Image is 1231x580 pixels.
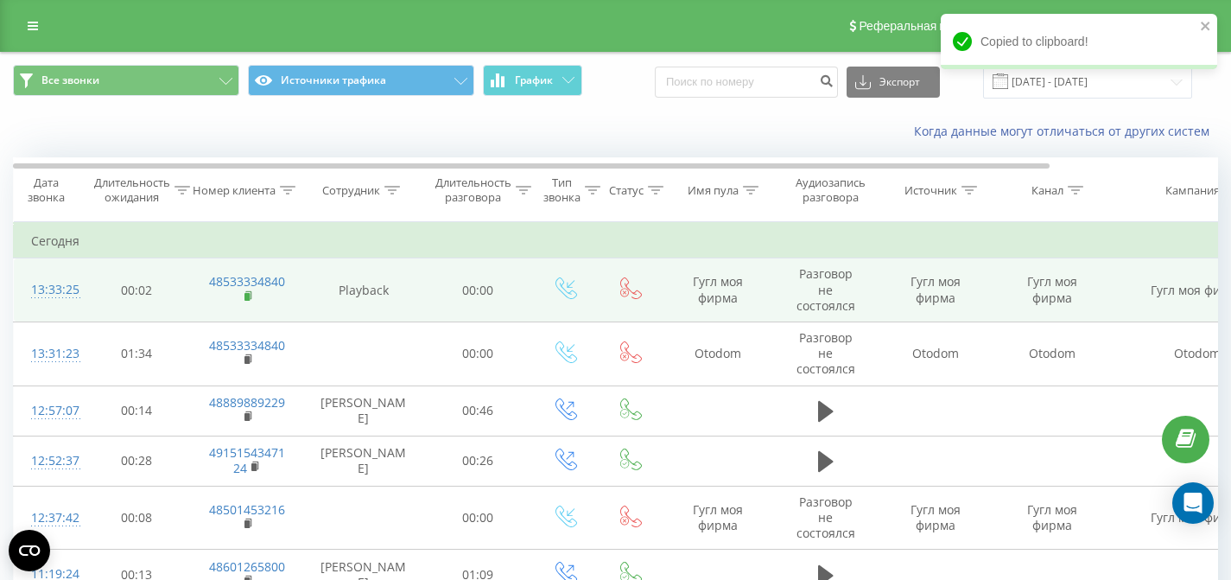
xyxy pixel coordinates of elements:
td: Гугл моя фирма [662,486,774,550]
a: 48533334840 [209,273,285,290]
td: Гугл моя фирма [662,258,774,322]
td: 00:08 [83,486,191,550]
a: 4915154347124 [209,444,285,476]
span: Реферальная программа [859,19,1000,33]
button: Экспорт [847,67,940,98]
td: [PERSON_NAME] [303,386,424,436]
td: 01:34 [83,322,191,386]
div: Имя пула [688,183,739,198]
td: Otodom [994,322,1111,386]
button: Open CMP widget [9,530,50,571]
div: 13:33:25 [31,273,66,307]
div: Длительность разговора [435,175,511,205]
td: Otodom [878,322,994,386]
a: 48601265800 [209,558,285,575]
td: Playback [303,258,424,322]
a: 48533334840 [209,337,285,354]
td: 00:00 [424,322,532,386]
td: 00:00 [424,486,532,550]
td: 00:02 [83,258,191,322]
td: Гугл моя фирма [878,258,994,322]
div: Тип звонка [543,175,581,205]
span: График [515,74,553,86]
td: 00:14 [83,386,191,436]
td: 00:00 [424,258,532,322]
div: 12:52:37 [31,444,66,478]
td: Гугл моя фирма [994,258,1111,322]
div: Длительность ожидания [94,175,170,205]
div: Статус [609,183,644,198]
div: Сотрудник [322,183,380,198]
div: Copied to clipboard! [941,14,1217,69]
td: 00:26 [424,436,532,486]
span: Все звонки [41,73,99,87]
span: Разговор не состоялся [796,494,855,541]
div: Кампания [1165,183,1220,198]
div: Open Intercom Messenger [1172,482,1214,524]
input: Поиск по номеру [655,67,838,98]
td: 00:46 [424,386,532,436]
a: 48501453216 [209,501,285,518]
div: Номер клиента [193,183,276,198]
td: Гугл моя фирма [878,486,994,550]
div: 12:37:42 [31,501,66,535]
button: Источники трафика [248,65,474,96]
a: Когда данные могут отличаться от других систем [914,123,1218,139]
button: График [483,65,582,96]
div: Канал [1031,183,1063,198]
div: Дата звонка [14,175,78,205]
div: Источник [904,183,957,198]
div: 13:31:23 [31,337,66,371]
button: Все звонки [13,65,239,96]
td: Гугл моя фирма [994,486,1111,550]
button: close [1200,19,1212,35]
div: 12:57:07 [31,394,66,428]
td: [PERSON_NAME] [303,436,424,486]
span: Разговор не состоялся [796,265,855,313]
span: Разговор не состоялся [796,329,855,377]
td: Otodom [662,322,774,386]
td: 00:28 [83,436,191,486]
a: 48889889229 [209,394,285,411]
div: Аудиозапись разговора [789,175,872,205]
